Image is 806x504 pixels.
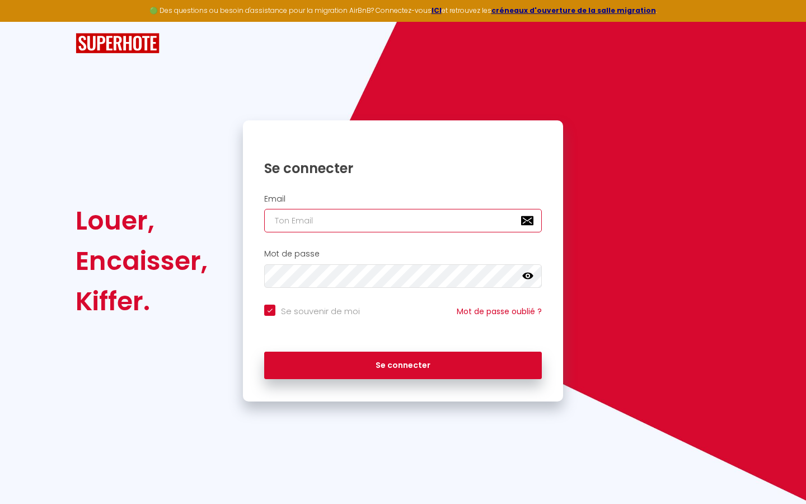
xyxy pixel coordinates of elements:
[264,209,542,232] input: Ton Email
[491,6,656,15] a: créneaux d'ouverture de la salle migration
[76,33,160,54] img: SuperHote logo
[264,249,542,259] h2: Mot de passe
[457,306,542,317] a: Mot de passe oublié ?
[264,352,542,380] button: Se connecter
[264,160,542,177] h1: Se connecter
[76,281,208,321] div: Kiffer.
[76,241,208,281] div: Encaisser,
[432,6,442,15] a: ICI
[76,200,208,241] div: Louer,
[264,194,542,204] h2: Email
[9,4,43,38] button: Ouvrir le widget de chat LiveChat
